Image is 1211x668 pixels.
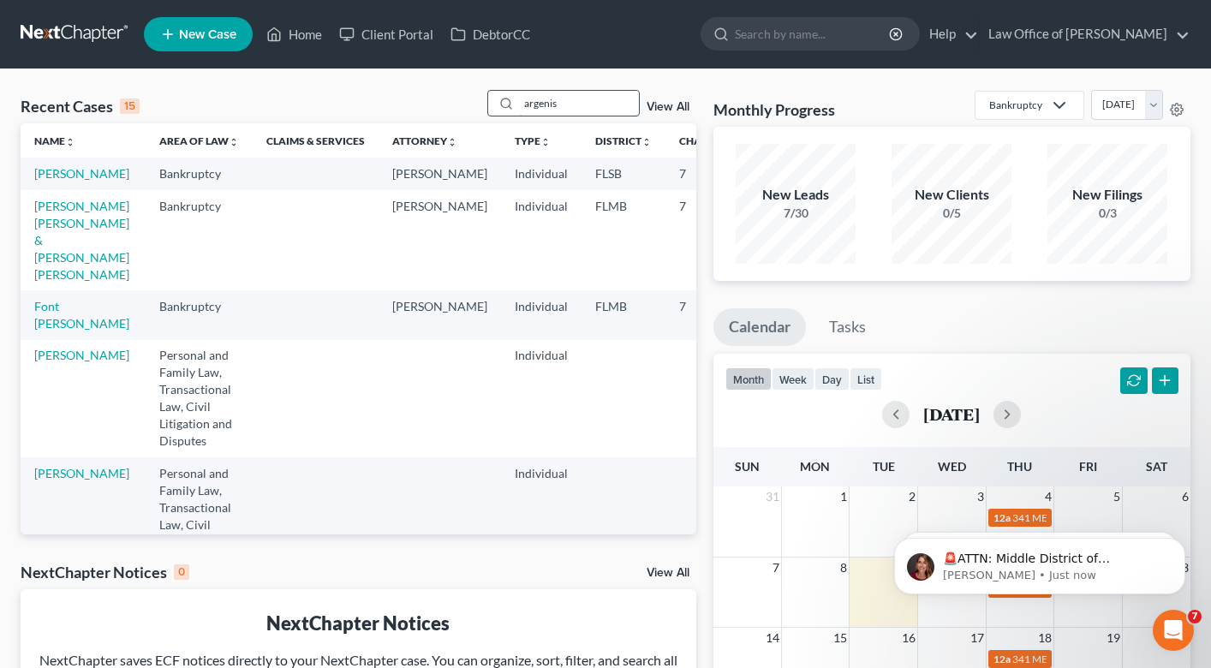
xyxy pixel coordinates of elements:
[713,99,835,120] h3: Monthly Progress
[34,166,129,181] a: [PERSON_NAME]
[515,134,551,147] a: Typeunfold_more
[736,185,856,205] div: New Leads
[665,158,751,189] td: 7
[442,19,539,50] a: DebtorCC
[665,190,751,290] td: 7
[34,299,129,331] a: Font [PERSON_NAME]
[21,562,189,582] div: NextChapter Notices
[989,98,1042,112] div: Bankruptcy
[179,28,236,41] span: New Case
[838,558,849,578] span: 8
[146,290,253,339] td: Bankruptcy
[1036,628,1053,648] span: 18
[501,158,582,189] td: Individual
[1153,610,1194,651] iframe: Intercom live chat
[868,502,1211,622] iframe: Intercom notifications message
[146,158,253,189] td: Bankruptcy
[1007,459,1032,474] span: Thu
[771,558,781,578] span: 7
[379,158,501,189] td: [PERSON_NAME]
[814,367,850,391] button: day
[146,340,253,457] td: Personal and Family Law, Transactional Law, Civil Litigation and Disputes
[1180,486,1190,507] span: 6
[582,290,665,339] td: FLMB
[501,340,582,457] td: Individual
[34,610,683,636] div: NextChapter Notices
[34,348,129,362] a: [PERSON_NAME]
[159,134,239,147] a: Area of Lawunfold_more
[969,628,986,648] span: 17
[735,18,892,50] input: Search by name...
[146,457,253,575] td: Personal and Family Law, Transactional Law, Civil Litigation and Disputes
[146,190,253,290] td: Bankruptcy
[907,486,917,507] span: 2
[1146,459,1167,474] span: Sat
[665,290,751,339] td: 7
[34,199,129,282] a: [PERSON_NAME] [PERSON_NAME] & [PERSON_NAME] [PERSON_NAME]
[595,134,652,147] a: Districtunfold_more
[120,98,140,114] div: 15
[331,19,442,50] a: Client Portal
[1043,486,1053,507] span: 4
[641,137,652,147] i: unfold_more
[735,459,760,474] span: Sun
[679,134,737,147] a: Chapterunfold_more
[174,564,189,580] div: 0
[832,628,849,648] span: 15
[229,137,239,147] i: unfold_more
[582,190,665,290] td: FLMB
[923,405,980,423] h2: [DATE]
[253,123,379,158] th: Claims & Services
[892,185,1011,205] div: New Clients
[1047,205,1167,222] div: 0/3
[34,466,129,480] a: [PERSON_NAME]
[713,308,806,346] a: Calendar
[392,134,457,147] a: Attorneyunfold_more
[736,205,856,222] div: 7/30
[647,101,689,113] a: View All
[921,19,978,50] a: Help
[1079,459,1097,474] span: Fri
[540,137,551,147] i: unfold_more
[1047,185,1167,205] div: New Filings
[772,367,814,391] button: week
[892,205,1011,222] div: 0/5
[647,567,689,579] a: View All
[1012,653,1078,665] span: 341 MEETING
[379,290,501,339] td: [PERSON_NAME]
[980,19,1190,50] a: Law Office of [PERSON_NAME]
[501,457,582,575] td: Individual
[21,96,140,116] div: Recent Cases
[1105,628,1122,648] span: 19
[379,190,501,290] td: [PERSON_NAME]
[519,91,639,116] input: Search by name...
[993,653,1011,665] span: 12a
[873,459,895,474] span: Tue
[34,134,75,147] a: Nameunfold_more
[938,459,966,474] span: Wed
[850,367,882,391] button: list
[447,137,457,147] i: unfold_more
[1188,610,1202,623] span: 7
[900,628,917,648] span: 16
[814,308,881,346] a: Tasks
[725,367,772,391] button: month
[838,486,849,507] span: 1
[1112,486,1122,507] span: 5
[975,486,986,507] span: 3
[501,290,582,339] td: Individual
[764,628,781,648] span: 14
[65,137,75,147] i: unfold_more
[501,190,582,290] td: Individual
[764,486,781,507] span: 31
[258,19,331,50] a: Home
[582,158,665,189] td: FLSB
[800,459,830,474] span: Mon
